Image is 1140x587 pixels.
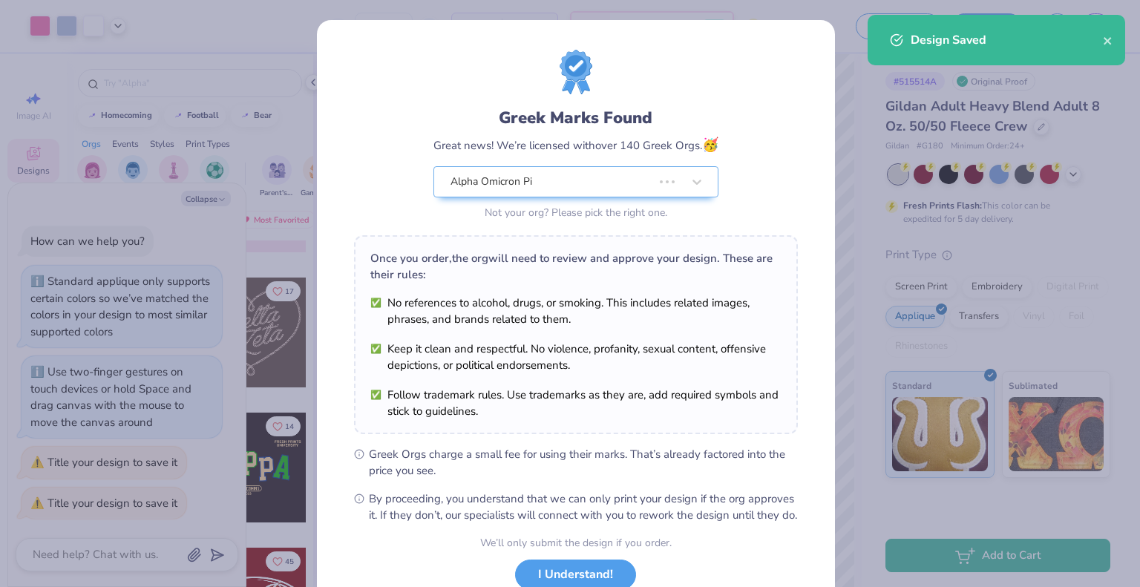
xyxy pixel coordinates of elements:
[433,135,718,155] div: Great news! We’re licensed with over 140 Greek Orgs.
[433,205,718,220] div: Not your org? Please pick the right one.
[369,491,798,523] span: By proceeding, you understand that we can only print your design if the org approves it. If they ...
[369,446,798,479] span: Greek Orgs charge a small fee for using their marks. That’s already factored into the price you see.
[370,295,782,327] li: No references to alcohol, drugs, or smoking. This includes related images, phrases, and brands re...
[1103,31,1113,49] button: close
[370,341,782,373] li: Keep it clean and respectful. No violence, profanity, sexual content, offensive depictions, or po...
[702,136,718,154] span: 🥳
[370,387,782,419] li: Follow trademark rules. Use trademarks as they are, add required symbols and stick to guidelines.
[433,106,718,130] div: Greek Marks Found
[370,250,782,283] div: Once you order, the org will need to review and approve your design. These are their rules:
[480,535,672,551] div: We’ll only submit the design if you order.
[560,50,592,94] img: license-marks-badge.png
[911,31,1103,49] div: Design Saved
